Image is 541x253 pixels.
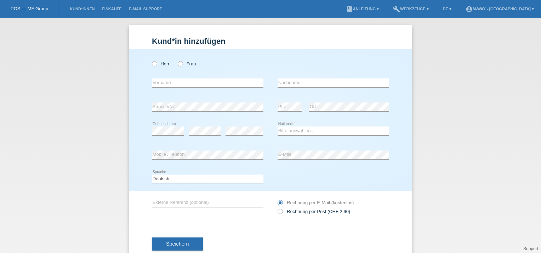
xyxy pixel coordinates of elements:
[152,61,170,66] label: Herr
[166,241,189,247] span: Speichern
[178,61,196,66] label: Frau
[11,6,48,11] a: POS — MF Group
[523,246,538,251] a: Support
[278,200,354,205] label: Rechnung per E-Mail (kostenlos)
[152,61,156,66] input: Herr
[178,61,182,66] input: Frau
[389,7,432,11] a: buildWerkzeuge ▾
[346,6,353,13] i: book
[278,209,282,218] input: Rechnung per Post (CHF 2.90)
[152,37,389,46] h1: Kund*in hinzufügen
[439,7,455,11] a: DE ▾
[342,7,382,11] a: bookAnleitung ▾
[278,200,282,209] input: Rechnung per E-Mail (kostenlos)
[66,7,98,11] a: Kund*innen
[462,7,537,11] a: account_circlem-way - [GEOGRAPHIC_DATA] ▾
[393,6,400,13] i: build
[152,237,203,251] button: Speichern
[125,7,166,11] a: E-Mail Support
[98,7,125,11] a: Einkäufe
[278,209,350,214] label: Rechnung per Post (CHF 2.90)
[466,6,473,13] i: account_circle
